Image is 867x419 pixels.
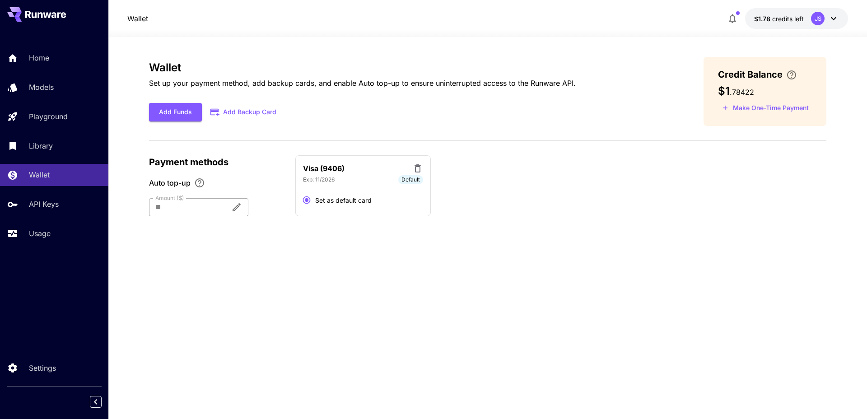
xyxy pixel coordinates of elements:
div: Collapse sidebar [97,394,108,410]
p: API Keys [29,199,59,209]
button: Add Funds [149,103,202,121]
span: $1 [718,84,730,98]
p: Library [29,140,53,151]
p: Home [29,52,49,63]
span: Auto top-up [149,177,191,188]
p: Settings [29,363,56,373]
p: Exp: 11/2026 [303,176,335,184]
h3: Wallet [149,61,576,74]
div: $1.78422 [754,14,804,23]
p: Visa (9406) [303,163,345,174]
p: Models [29,82,54,93]
button: Add Backup Card [202,103,286,121]
a: Wallet [127,13,148,24]
span: $1.78 [754,15,772,23]
button: Collapse sidebar [90,396,102,408]
label: Amount ($) [155,194,184,202]
p: Usage [29,228,51,239]
button: Enable Auto top-up to ensure uninterrupted service. We'll automatically bill the chosen amount wh... [191,177,209,188]
span: Default [398,176,423,184]
p: Playground [29,111,68,122]
p: Wallet [29,169,50,180]
button: $1.78422JS [745,8,848,29]
button: Make a one-time, non-recurring payment [718,101,813,115]
span: Set as default card [315,196,372,205]
span: credits left [772,15,804,23]
span: Credit Balance [718,68,783,81]
nav: breadcrumb [127,13,148,24]
div: JS [811,12,825,25]
p: Set up your payment method, add backup cards, and enable Auto top-up to ensure uninterrupted acce... [149,78,576,88]
button: Enter your card details and choose an Auto top-up amount to avoid service interruptions. We'll au... [783,70,801,80]
p: Payment methods [149,155,284,169]
span: . 78422 [730,88,754,97]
